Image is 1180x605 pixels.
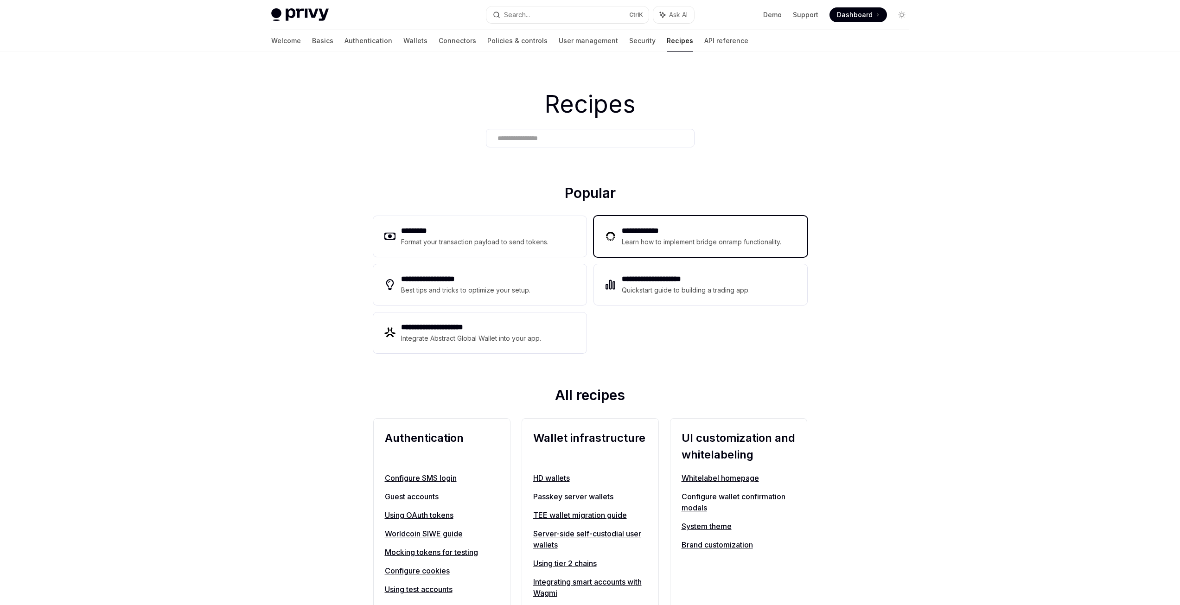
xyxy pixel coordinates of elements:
a: System theme [682,521,796,532]
a: Recipes [667,30,693,52]
a: Welcome [271,30,301,52]
a: Using test accounts [385,584,499,595]
button: Search...CtrlK [486,6,649,23]
a: Using tier 2 chains [533,558,647,569]
h2: UI customization and whitelabeling [682,430,796,463]
a: Support [793,10,818,19]
a: **** ****Format your transaction payload to send tokens. [373,216,587,257]
img: light logo [271,8,329,21]
span: Dashboard [837,10,873,19]
a: Configure cookies [385,565,499,576]
a: API reference [704,30,748,52]
a: Passkey server wallets [533,491,647,502]
h2: Authentication [385,430,499,463]
div: Best tips and tricks to optimize your setup. [401,285,532,296]
a: Guest accounts [385,491,499,502]
a: Integrating smart accounts with Wagmi [533,576,647,599]
a: Basics [312,30,333,52]
div: Learn how to implement bridge onramp functionality. [622,236,784,248]
a: Server-side self-custodial user wallets [533,528,647,550]
span: Ctrl K [629,11,643,19]
button: Ask AI [653,6,694,23]
h2: All recipes [373,387,807,407]
a: Whitelabel homepage [682,472,796,484]
div: Format your transaction payload to send tokens. [401,236,549,248]
h2: Popular [373,185,807,205]
a: Wallets [403,30,427,52]
a: User management [559,30,618,52]
a: Authentication [344,30,392,52]
a: Mocking tokens for testing [385,547,499,558]
a: Configure SMS login [385,472,499,484]
a: Using OAuth tokens [385,509,499,521]
a: Connectors [439,30,476,52]
a: Configure wallet confirmation modals [682,491,796,513]
a: Dashboard [829,7,887,22]
a: Worldcoin SIWE guide [385,528,499,539]
div: Search... [504,9,530,20]
h2: Wallet infrastructure [533,430,647,463]
a: HD wallets [533,472,647,484]
div: Integrate Abstract Global Wallet into your app. [401,333,542,344]
span: Ask AI [669,10,688,19]
div: Quickstart guide to building a trading app. [622,285,750,296]
a: **** **** ***Learn how to implement bridge onramp functionality. [594,216,807,257]
a: Brand customization [682,539,796,550]
a: Demo [763,10,782,19]
button: Toggle dark mode [894,7,909,22]
a: Security [629,30,656,52]
a: Policies & controls [487,30,548,52]
a: TEE wallet migration guide [533,509,647,521]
